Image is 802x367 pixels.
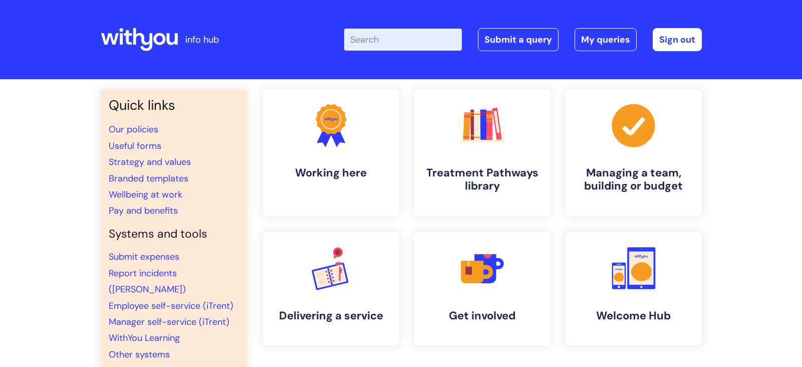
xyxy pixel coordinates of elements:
[414,232,551,345] a: Get involved
[653,28,702,51] a: Sign out
[185,32,219,48] p: info hub
[109,189,182,201] a: Wellbeing at work
[109,227,239,241] h4: Systems and tools
[109,300,233,312] a: Employee self-service (iTrent)
[109,205,178,217] a: Pay and benefits
[271,309,391,322] h4: Delivering a service
[271,166,391,179] h4: Working here
[478,28,559,51] a: Submit a query
[574,166,694,193] h4: Managing a team, building or budget
[566,89,702,216] a: Managing a team, building or budget
[422,309,543,322] h4: Get involved
[109,156,191,168] a: Strategy and values
[344,28,702,51] div: | -
[575,28,637,51] a: My queries
[109,332,180,344] a: WithYou Learning
[109,140,161,152] a: Useful forms
[109,251,179,263] a: Submit expenses
[422,166,543,193] h4: Treatment Pathways library
[109,123,158,135] a: Our policies
[109,316,229,328] a: Manager self-service (iTrent)
[574,309,694,322] h4: Welcome Hub
[109,97,239,113] h3: Quick links
[566,232,702,345] a: Welcome Hub
[109,348,170,360] a: Other systems
[414,89,551,216] a: Treatment Pathways library
[109,172,188,185] a: Branded templates
[263,89,399,216] a: Working here
[344,29,462,51] input: Search
[263,232,399,345] a: Delivering a service
[109,267,186,295] a: Report incidents ([PERSON_NAME])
